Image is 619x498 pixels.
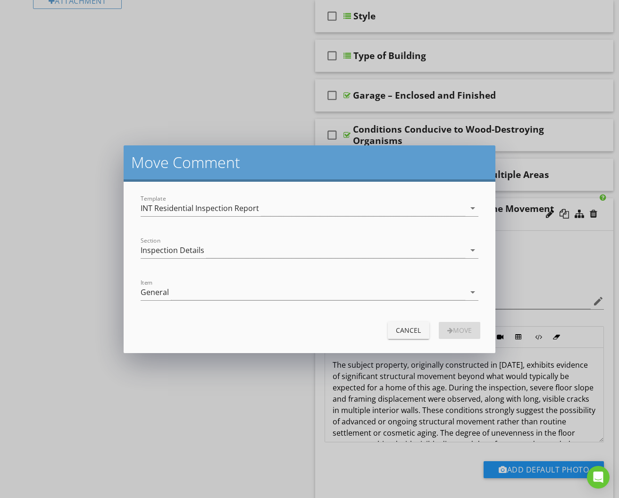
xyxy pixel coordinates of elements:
div: Cancel [395,325,422,335]
i: arrow_drop_down [467,287,478,298]
button: Cancel [388,322,429,339]
div: INT Residential Inspection Report [141,204,259,212]
h2: Move Comment [131,153,487,172]
div: Inspection Details [141,246,204,254]
i: arrow_drop_down [467,245,478,256]
div: Open Intercom Messenger [587,466,610,489]
i: arrow_drop_down [467,203,478,214]
div: General [141,288,169,296]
